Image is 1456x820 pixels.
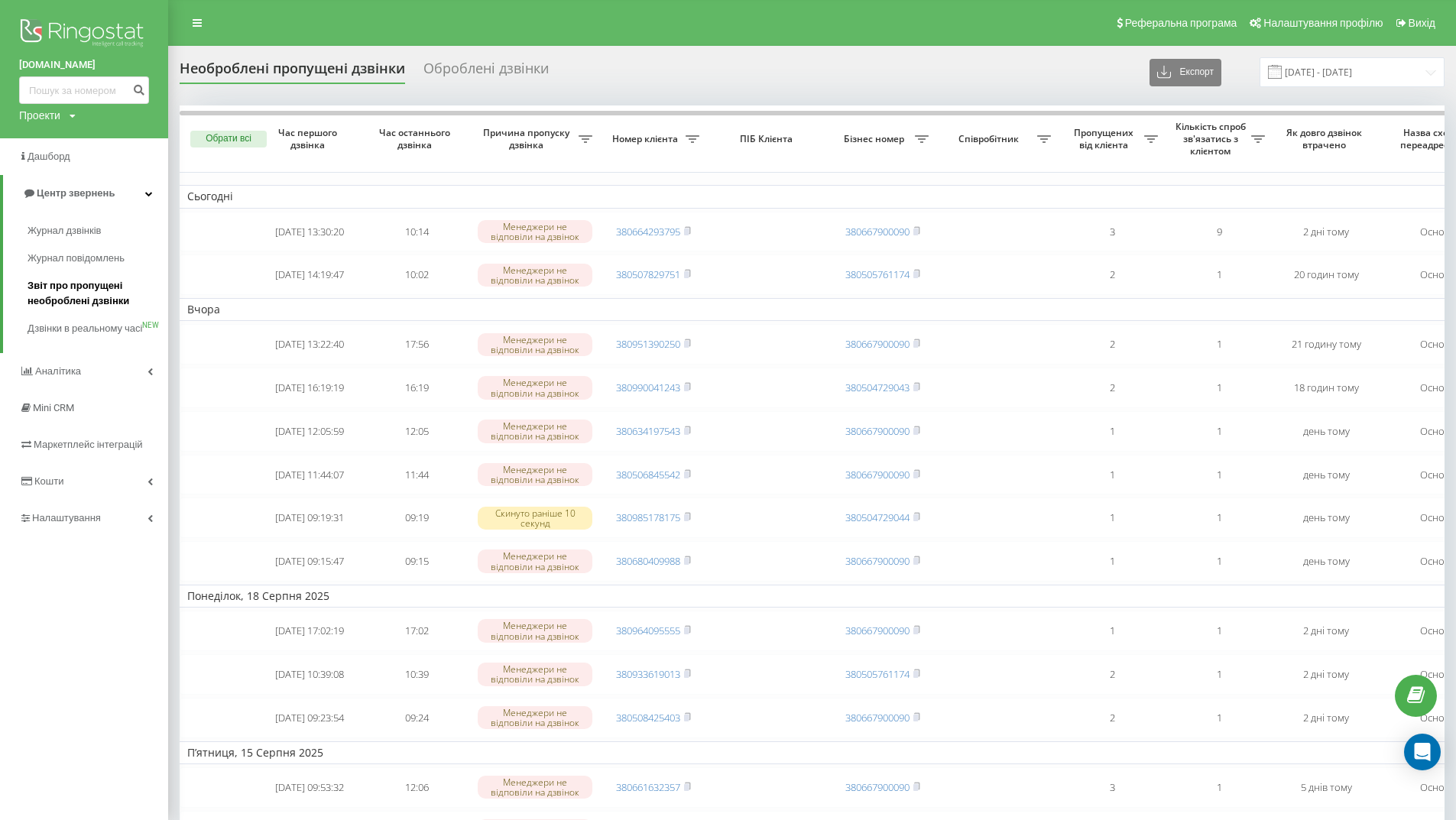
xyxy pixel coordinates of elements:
[256,654,363,695] td: [DATE] 10:39:08
[1059,212,1166,252] td: 3
[845,780,910,794] a: 380667900090
[363,411,470,452] td: 12:05
[33,402,74,413] span: Mini CRM
[256,698,363,738] td: [DATE] 09:23:54
[845,424,910,438] a: 380667900090
[363,611,470,651] td: 17:02
[256,212,363,252] td: [DATE] 13:30:20
[256,455,363,495] td: [DATE] 11:44:07
[19,15,149,53] img: Ringostat logo
[1166,254,1273,295] td: 1
[1166,654,1273,695] td: 1
[1150,59,1221,86] button: Експорт
[32,512,101,523] span: Налаштування
[423,60,549,84] div: Оброблені дзвінки
[616,267,680,281] a: 380507829751
[256,254,363,295] td: [DATE] 14:19:47
[616,554,680,568] a: 380680409988
[845,337,910,351] a: 380667900090
[616,337,680,351] a: 380951390250
[256,411,363,452] td: [DATE] 12:05:59
[478,463,592,486] div: Менеджери не відповіли на дзвінок
[478,264,592,287] div: Менеджери не відповіли на дзвінок
[1166,767,1273,808] td: 1
[19,108,60,123] div: Проекти
[845,711,910,724] a: 380667900090
[1273,368,1380,408] td: 18 годин тому
[1059,498,1166,538] td: 1
[28,278,161,309] span: Звіт про пропущені необроблені дзвінки
[616,780,680,794] a: 380661632357
[1166,698,1273,738] td: 1
[616,424,680,438] a: 380634197543
[837,133,915,145] span: Бізнес номер
[363,654,470,695] td: 10:39
[190,131,267,147] button: Обрати всі
[180,60,405,84] div: Необроблені пропущені дзвінки
[256,541,363,582] td: [DATE] 09:15:47
[268,127,351,151] span: Час першого дзвінка
[478,706,592,729] div: Менеджери не відповіли на дзвінок
[363,698,470,738] td: 09:24
[1059,541,1166,582] td: 1
[608,133,686,145] span: Номер клієнта
[375,127,458,151] span: Час останнього дзвінка
[478,663,592,685] div: Менеджери не відповіли на дзвінок
[1273,541,1380,582] td: день тому
[1285,127,1367,151] span: Як довго дзвінок втрачено
[720,133,816,145] span: ПІБ Клієнта
[845,510,910,524] a: 380504729044
[1166,324,1273,365] td: 1
[363,541,470,582] td: 09:15
[845,468,910,481] a: 380667900090
[28,223,101,238] span: Журнал дзвінків
[616,624,680,637] a: 380964095555
[845,667,910,681] a: 380505761174
[944,133,1037,145] span: Співробітник
[1273,698,1380,738] td: 2 дні тому
[363,254,470,295] td: 10:02
[363,212,470,252] td: 10:14
[1273,411,1380,452] td: день тому
[1166,611,1273,651] td: 1
[845,624,910,637] a: 380667900090
[845,554,910,568] a: 380667900090
[28,272,168,315] a: Звіт про пропущені необроблені дзвінки
[478,507,592,530] div: Скинуто раніше 10 секунд
[1059,698,1166,738] td: 2
[1059,324,1166,365] td: 2
[478,420,592,442] div: Менеджери не відповіли на дзвінок
[28,251,125,266] span: Журнал повідомлень
[1273,254,1380,295] td: 20 годин тому
[1059,767,1166,808] td: 3
[363,498,470,538] td: 09:19
[1166,368,1273,408] td: 1
[616,510,680,524] a: 380985178175
[256,368,363,408] td: [DATE] 16:19:19
[363,767,470,808] td: 12:06
[1059,611,1166,651] td: 1
[1273,455,1380,495] td: день тому
[845,267,910,281] a: 380505761174
[478,220,592,243] div: Менеджери не відповіли на дзвінок
[1404,734,1441,770] div: Open Intercom Messenger
[28,217,168,245] a: Журнал дзвінків
[256,767,363,808] td: [DATE] 09:53:32
[478,127,579,151] span: Причина пропуску дзвінка
[34,439,143,450] span: Маркетплейс інтеграцій
[1173,121,1251,157] span: Кількість спроб зв'язатись з клієнтом
[1166,411,1273,452] td: 1
[1166,541,1273,582] td: 1
[616,381,680,394] a: 380990041243
[1263,17,1383,29] span: Налаштування профілю
[1166,498,1273,538] td: 1
[478,549,592,572] div: Менеджери не відповіли на дзвінок
[1059,654,1166,695] td: 2
[1273,498,1380,538] td: день тому
[1059,411,1166,452] td: 1
[256,498,363,538] td: [DATE] 09:19:31
[1059,368,1166,408] td: 2
[1273,767,1380,808] td: 5 днів тому
[1409,17,1435,29] span: Вихід
[1166,455,1273,495] td: 1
